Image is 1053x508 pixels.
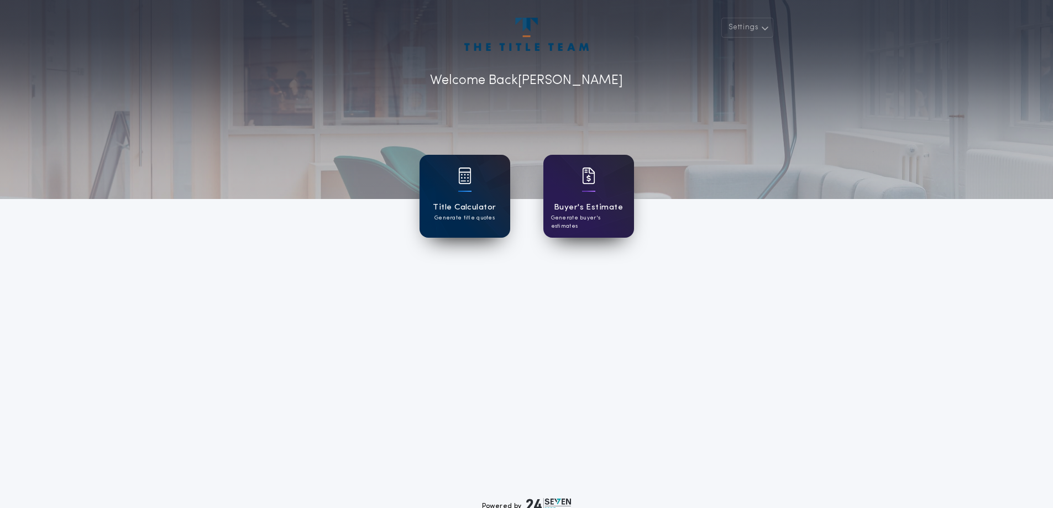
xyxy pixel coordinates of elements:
[434,214,495,222] p: Generate title quotes
[430,71,623,91] p: Welcome Back [PERSON_NAME]
[551,214,626,231] p: Generate buyer's estimates
[433,201,496,214] h1: Title Calculator
[582,167,595,184] img: card icon
[420,155,510,238] a: card iconTitle CalculatorGenerate title quotes
[721,18,773,38] button: Settings
[554,201,623,214] h1: Buyer's Estimate
[464,18,588,51] img: account-logo
[543,155,634,238] a: card iconBuyer's EstimateGenerate buyer's estimates
[458,167,472,184] img: card icon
